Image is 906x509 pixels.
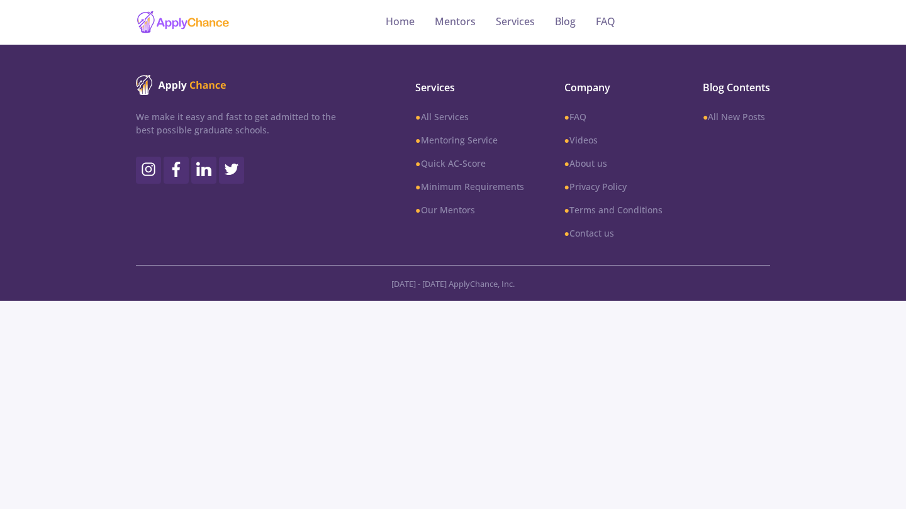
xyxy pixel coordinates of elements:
a: ●Quick AC-Score [415,157,523,170]
b: ● [703,111,708,123]
b: ● [564,111,569,123]
a: ●About us [564,157,663,170]
b: ● [564,227,569,239]
b: ● [415,204,420,216]
a: ●Minimum Requirements [415,180,523,193]
a: ●Our Mentors [415,203,523,216]
span: Services [415,80,523,95]
b: ● [564,157,569,169]
span: Company [564,80,663,95]
a: ●Contact us [564,227,663,240]
img: ApplyChance logo [136,75,226,95]
span: [DATE] - [DATE] ApplyChance, Inc. [391,278,515,289]
a: ●Videos [564,133,663,147]
b: ● [415,111,420,123]
b: ● [415,157,420,169]
p: We make it easy and fast to get admitted to the best possible graduate schools. [136,110,336,137]
b: ● [564,204,569,216]
a: ●All Services [415,110,523,123]
b: ● [564,134,569,146]
a: ●Terms and Conditions [564,203,663,216]
a: ●FAQ [564,110,663,123]
a: ●Mentoring Service [415,133,523,147]
b: ● [415,181,420,193]
a: ●Privacy Policy [564,180,663,193]
a: ●All New Posts [703,110,770,123]
b: ● [415,134,420,146]
img: applychance logo [136,10,230,35]
b: ● [564,181,569,193]
span: Blog Contents [703,80,770,95]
